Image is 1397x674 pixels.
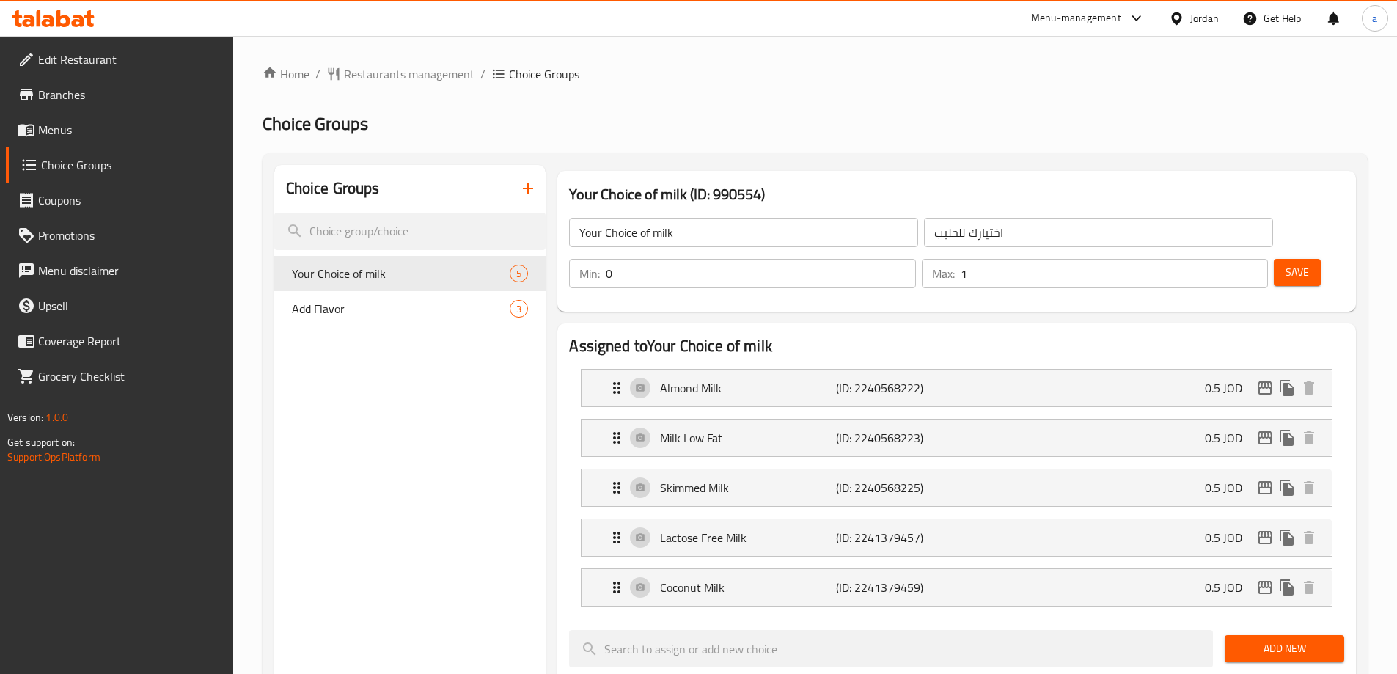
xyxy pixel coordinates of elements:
[274,213,546,250] input: search
[263,65,1368,83] nav: breadcrumb
[660,529,835,546] p: Lactose Free Milk
[1205,429,1254,447] p: 0.5 JOD
[569,513,1344,563] li: Expand
[579,265,600,282] p: Min:
[932,265,955,282] p: Max:
[38,227,221,244] span: Promotions
[1276,576,1298,598] button: duplicate
[6,147,233,183] a: Choice Groups
[1254,477,1276,499] button: edit
[1276,477,1298,499] button: duplicate
[569,563,1344,612] li: Expand
[292,300,510,318] span: Add Flavor
[38,86,221,103] span: Branches
[38,332,221,350] span: Coverage Report
[1205,579,1254,596] p: 0.5 JOD
[1276,527,1298,549] button: duplicate
[1286,263,1309,282] span: Save
[582,569,1332,606] div: Expand
[569,183,1344,206] h3: Your Choice of milk (ID: 990554)
[1298,377,1320,399] button: delete
[274,291,546,326] div: Add Flavor3
[1254,427,1276,449] button: edit
[7,433,75,452] span: Get support on:
[6,42,233,77] a: Edit Restaurant
[1298,527,1320,549] button: delete
[263,65,309,83] a: Home
[660,379,835,397] p: Almond Milk
[1276,427,1298,449] button: duplicate
[6,288,233,323] a: Upsell
[286,177,380,199] h2: Choice Groups
[41,156,221,174] span: Choice Groups
[582,469,1332,506] div: Expand
[569,463,1344,513] li: Expand
[1190,10,1219,26] div: Jordan
[6,77,233,112] a: Branches
[263,107,368,140] span: Choice Groups
[836,479,953,497] p: (ID: 2240568225)
[45,408,68,427] span: 1.0.0
[660,479,835,497] p: Skimmed Milk
[582,420,1332,456] div: Expand
[1254,377,1276,399] button: edit
[38,262,221,279] span: Menu disclaimer
[326,65,474,83] a: Restaurants management
[6,218,233,253] a: Promotions
[480,65,485,83] li: /
[38,121,221,139] span: Menus
[6,359,233,394] a: Grocery Checklist
[1225,635,1344,662] button: Add New
[569,363,1344,413] li: Expand
[6,323,233,359] a: Coverage Report
[1205,379,1254,397] p: 0.5 JOD
[6,183,233,218] a: Coupons
[292,265,510,282] span: Your Choice of milk
[1031,10,1121,27] div: Menu-management
[1298,576,1320,598] button: delete
[1276,377,1298,399] button: duplicate
[1298,427,1320,449] button: delete
[582,519,1332,556] div: Expand
[315,65,320,83] li: /
[569,335,1344,357] h2: Assigned to Your Choice of milk
[1372,10,1377,26] span: a
[1236,640,1332,658] span: Add New
[660,579,835,596] p: Coconut Milk
[7,447,100,466] a: Support.OpsPlatform
[510,267,527,281] span: 5
[1254,576,1276,598] button: edit
[1205,529,1254,546] p: 0.5 JOD
[6,253,233,288] a: Menu disclaimer
[510,300,528,318] div: Choices
[660,429,835,447] p: Milk Low Fat
[836,429,953,447] p: (ID: 2240568223)
[38,297,221,315] span: Upsell
[1298,477,1320,499] button: delete
[1274,259,1321,286] button: Save
[569,413,1344,463] li: Expand
[6,112,233,147] a: Menus
[38,367,221,385] span: Grocery Checklist
[1254,527,1276,549] button: edit
[510,302,527,316] span: 3
[836,579,953,596] p: (ID: 2241379459)
[582,370,1332,406] div: Expand
[510,265,528,282] div: Choices
[1205,479,1254,497] p: 0.5 JOD
[836,379,953,397] p: (ID: 2240568222)
[274,256,546,291] div: Your Choice of milk5
[38,51,221,68] span: Edit Restaurant
[569,630,1213,667] input: search
[7,408,43,427] span: Version:
[344,65,474,83] span: Restaurants management
[509,65,579,83] span: Choice Groups
[38,191,221,209] span: Coupons
[836,529,953,546] p: (ID: 2241379457)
